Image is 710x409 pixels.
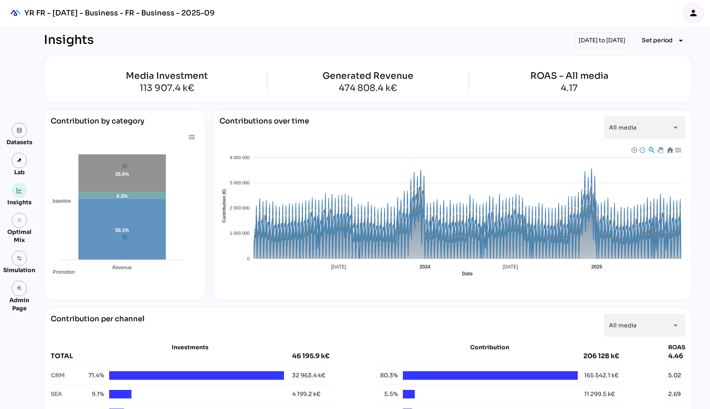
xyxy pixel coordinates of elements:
tspan: 0 [247,256,250,261]
span: 9.1% [85,390,104,398]
div: YR FR - [DATE] - Business - FR - Business - 2025-09 [24,8,215,18]
div: 474 808.4 k€ [323,84,413,93]
span: All media [609,322,637,329]
img: data.svg [17,128,22,133]
div: Menu [188,133,195,140]
tspan: Revenue [112,265,132,271]
i: admin_panel_settings [17,286,22,291]
div: CRM [51,371,85,380]
div: Reset Zoom [666,146,673,153]
tspan: 3 000 000 [230,180,250,185]
div: 206 128 k€ [583,351,619,361]
span: Set period [642,35,673,45]
span: All media [609,124,637,131]
div: 11 299.5 k€ [584,390,615,398]
button: Expand "Set period" [635,33,692,48]
span: baseline [47,198,71,204]
tspan: 2 000 000 [230,206,250,210]
div: Selection Zoom [648,146,654,153]
text: Date [462,271,473,277]
div: 2.69 [668,390,681,398]
div: Media Investment [66,71,267,80]
span: 5.5% [379,390,398,398]
i: arrow_drop_down [671,320,680,330]
tspan: [DATE] [331,264,346,270]
div: SEA [51,390,85,398]
div: 4.17 [530,84,609,93]
tspan: 2025 [591,264,602,270]
span: 80.3% [379,371,398,380]
div: Insights [7,198,32,206]
img: settings.svg [17,255,22,261]
div: Menu [674,146,681,153]
div: 5.02 [668,371,681,380]
div: Generated Revenue [323,71,413,80]
i: arrow_drop_down [671,123,680,132]
i: person [688,8,698,18]
div: Zoom Out [639,147,645,152]
div: Contribution [399,343,581,351]
i: grain [17,218,22,223]
div: Admin Page [3,296,35,312]
div: ROAS [668,343,685,351]
div: Zoom In [631,147,637,152]
div: 165 542.1 k€ [584,371,619,380]
div: Simulation [3,266,35,274]
img: graph.svg [17,188,22,193]
div: 46 195.9 k€ [292,351,329,361]
div: 4 199.2 k€ [292,390,321,398]
tspan: 1 000 000 [230,231,250,236]
div: [DATE] to [DATE] [575,32,629,48]
div: ROAS - All media [530,71,609,80]
div: Contribution per channel [51,314,144,337]
img: lab.svg [17,158,22,163]
text: Contribution (€) [221,189,226,223]
span: 71.4% [85,371,104,380]
div: Optimal Mix [3,228,35,244]
div: 113 907.4 k€ [66,84,267,93]
tspan: 4 000 000 [230,155,250,160]
div: Insights [44,32,94,48]
tspan: [DATE] [503,264,518,270]
div: Lab [11,168,28,176]
tspan: 2024 [420,264,430,270]
div: TOTAL [51,351,292,361]
div: Panning [657,147,662,152]
div: Datasets [6,138,32,146]
div: Contributions over time [219,116,309,139]
div: Contribution by category [51,116,199,132]
div: 32 963.4 k€ [292,371,325,380]
div: 4.46 [668,351,685,361]
i: arrow_drop_down [676,36,686,45]
span: Promotion [47,269,75,275]
div: Investments [51,343,329,351]
div: mediaROI [6,4,24,22]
